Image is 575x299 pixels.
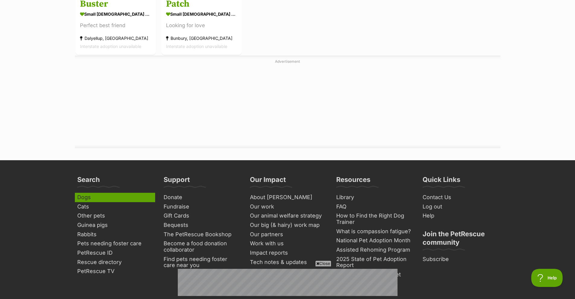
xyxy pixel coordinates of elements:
[75,258,155,267] a: Rescue directory
[75,248,155,258] a: PetRescue ID
[420,193,500,202] a: Contact Us
[334,211,414,227] a: How to Find the Right Dog Trainer
[161,255,241,270] a: Find pets needing foster care near you
[80,44,141,49] span: Interstate adoption unavailable
[161,239,241,254] a: Become a food donation collaborator
[315,260,331,266] span: Close
[423,175,460,187] h3: Quick Links
[75,230,155,239] a: Rabbits
[248,258,328,267] a: Tech notes & updates
[166,10,237,18] div: small [DEMOGRAPHIC_DATA] Dog
[80,21,151,30] div: Perfect best friend
[75,239,155,248] a: Pets needing foster care
[75,56,500,148] div: Advertisement
[75,267,155,276] a: PetRescue TV
[161,230,241,239] a: The PetRescue Bookshop
[75,211,155,221] a: Other pets
[75,221,155,230] a: Guinea pigs
[248,193,328,202] a: About [PERSON_NAME]
[420,202,500,212] a: Log out
[248,239,328,248] a: Work with us
[161,221,241,230] a: Bequests
[420,255,500,264] a: Subscribe
[531,269,563,287] iframe: Help Scout Beacon - Open
[334,255,414,270] a: 2025 State of Pet Adoption Report
[161,211,241,221] a: Gift Cards
[250,175,286,187] h3: Our Impact
[248,221,328,230] a: Our big (& hairy) work map
[166,21,237,30] div: Looking for love
[248,211,328,221] a: Our animal welfare strategy
[248,230,328,239] a: Our partners
[80,34,151,42] div: Dalyellup, [GEOGRAPHIC_DATA]
[75,202,155,212] a: Cats
[423,230,498,250] h3: Join the PetRescue community
[178,269,398,296] iframe: Advertisement
[334,227,414,236] a: What is compassion fatigue?
[166,44,227,49] span: Interstate adoption unavailable
[420,211,500,221] a: Help
[336,175,370,187] h3: Resources
[161,193,241,202] a: Donate
[334,193,414,202] a: Library
[141,67,434,142] iframe: Advertisement
[166,34,237,42] div: Bunbury, [GEOGRAPHIC_DATA]
[77,175,100,187] h3: Search
[334,236,414,245] a: National Pet Adoption Month
[164,175,190,187] h3: Support
[161,202,241,212] a: Fundraise
[334,245,414,255] a: Assisted Rehoming Program
[334,202,414,212] a: FAQ
[248,248,328,258] a: Impact reports
[80,10,151,18] div: small [DEMOGRAPHIC_DATA] Dog
[248,202,328,212] a: Our work
[75,193,155,202] a: Dogs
